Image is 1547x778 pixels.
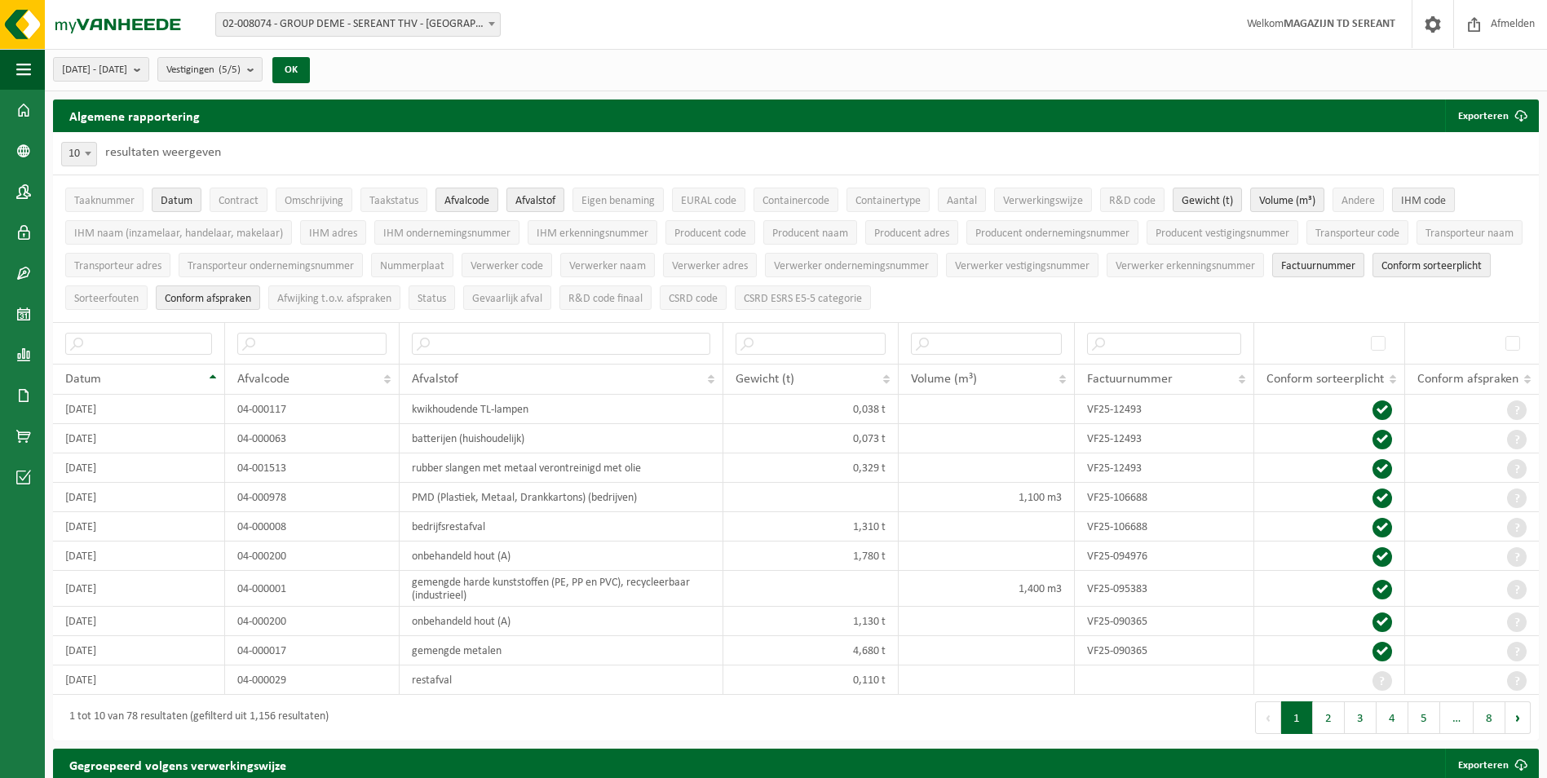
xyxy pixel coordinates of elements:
[1087,373,1173,386] span: Factuurnummer
[400,424,724,453] td: batterijen (huishoudelijk)
[1272,253,1364,277] button: FactuurnummerFactuurnummer: Activate to sort
[1425,228,1514,240] span: Transporteur naam
[1075,542,1254,571] td: VF25-094976
[53,636,225,665] td: [DATE]
[225,542,400,571] td: 04-000200
[1281,701,1313,734] button: 1
[865,220,958,245] button: Producent adresProducent adres: Activate to sort
[179,253,363,277] button: Transporteur ondernemingsnummerTransporteur ondernemingsnummer : Activate to sort
[674,228,746,240] span: Producent code
[53,57,149,82] button: [DATE] - [DATE]
[681,195,736,207] span: EURAL code
[61,142,97,166] span: 10
[966,220,1138,245] button: Producent ondernemingsnummerProducent ondernemingsnummer: Activate to sort
[744,293,862,305] span: CSRD ESRS E5-5 categorie
[53,542,225,571] td: [DATE]
[947,195,977,207] span: Aantal
[53,395,225,424] td: [DATE]
[1408,701,1440,734] button: 5
[161,195,192,207] span: Datum
[581,195,655,207] span: Eigen benaming
[663,253,757,277] button: Verwerker adresVerwerker adres: Activate to sort
[1259,195,1315,207] span: Volume (m³)
[672,188,745,212] button: EURAL codeEURAL code: Activate to sort
[1315,228,1399,240] span: Transporteur code
[1417,220,1523,245] button: Transporteur naamTransporteur naam: Activate to sort
[515,195,555,207] span: Afvalstof
[400,512,724,542] td: bedrijfsrestafval
[418,293,446,305] span: Status
[723,542,899,571] td: 1,780 t
[1313,701,1345,734] button: 2
[569,260,646,272] span: Verwerker naam
[225,665,400,695] td: 04-000029
[53,571,225,607] td: [DATE]
[955,260,1090,272] span: Verwerker vestigingsnummer
[1372,253,1491,277] button: Conform sorteerplicht : Activate to sort
[1147,220,1298,245] button: Producent vestigingsnummerProducent vestigingsnummer: Activate to sort
[1445,99,1537,132] button: Exporteren
[1306,220,1408,245] button: Transporteur codeTransporteur code: Activate to sort
[528,220,657,245] button: IHM erkenningsnummerIHM erkenningsnummer: Activate to sort
[268,285,400,310] button: Afwijking t.o.v. afsprakenAfwijking t.o.v. afspraken: Activate to sort
[1341,195,1375,207] span: Andere
[472,293,542,305] span: Gevaarlijk afval
[754,188,838,212] button: ContainercodeContainercode: Activate to sort
[1440,701,1474,734] span: …
[215,12,501,37] span: 02-008074 - GROUP DEME - SEREANT THV - ANTWERPEN
[1100,188,1165,212] button: R&D codeR&amp;D code: Activate to sort
[1075,395,1254,424] td: VF25-12493
[1255,701,1281,734] button: Previous
[225,607,400,636] td: 04-000200
[911,373,977,386] span: Volume (m³)
[210,188,267,212] button: ContractContract: Activate to sort
[412,373,458,386] span: Afvalstof
[65,253,170,277] button: Transporteur adresTransporteur adres: Activate to sort
[1109,195,1156,207] span: R&D code
[371,253,453,277] button: NummerplaatNummerplaat: Activate to sort
[762,195,829,207] span: Containercode
[1250,188,1324,212] button: Volume (m³)Volume (m³): Activate to sort
[1075,512,1254,542] td: VF25-106688
[276,188,352,212] button: OmschrijvingOmschrijving: Activate to sort
[723,453,899,483] td: 0,329 t
[65,285,148,310] button: SorteerfoutenSorteerfouten: Activate to sort
[735,285,871,310] button: CSRD ESRS E5-5 categorieCSRD ESRS E5-5 categorie: Activate to sort
[1075,453,1254,483] td: VF25-12493
[1377,701,1408,734] button: 4
[225,512,400,542] td: 04-000008
[463,285,551,310] button: Gevaarlijk afval : Activate to sort
[1107,253,1264,277] button: Verwerker erkenningsnummerVerwerker erkenningsnummer: Activate to sort
[400,483,724,512] td: PMD (Plastiek, Metaal, Drankkartons) (bedrijven)
[765,253,938,277] button: Verwerker ondernemingsnummerVerwerker ondernemingsnummer: Activate to sort
[846,188,930,212] button: ContainertypeContainertype: Activate to sort
[400,453,724,483] td: rubber slangen met metaal verontreinigd met olie
[400,542,724,571] td: onbehandeld hout (A)
[400,636,724,665] td: gemengde metalen
[400,665,724,695] td: restafval
[380,260,444,272] span: Nummerplaat
[225,483,400,512] td: 04-000978
[225,571,400,607] td: 04-000001
[471,260,543,272] span: Verwerker code
[1075,571,1254,607] td: VF25-095383
[723,424,899,453] td: 0,073 t
[53,453,225,483] td: [DATE]
[285,195,343,207] span: Omschrijving
[855,195,921,207] span: Containertype
[899,571,1075,607] td: 1,400 m3
[225,424,400,453] td: 04-000063
[537,228,648,240] span: IHM erkenningsnummer
[723,512,899,542] td: 1,310 t
[1075,607,1254,636] td: VF25-090365
[400,571,724,607] td: gemengde harde kunststoffen (PE, PP en PVC), recycleerbaar (industrieel)
[53,665,225,695] td: [DATE]
[1381,260,1482,272] span: Conform sorteerplicht
[383,228,511,240] span: IHM ondernemingsnummer
[946,253,1098,277] button: Verwerker vestigingsnummerVerwerker vestigingsnummer: Activate to sort
[1345,701,1377,734] button: 3
[723,607,899,636] td: 1,130 t
[994,188,1092,212] button: VerwerkingswijzeVerwerkingswijze: Activate to sort
[665,220,755,245] button: Producent codeProducent code: Activate to sort
[225,453,400,483] td: 04-001513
